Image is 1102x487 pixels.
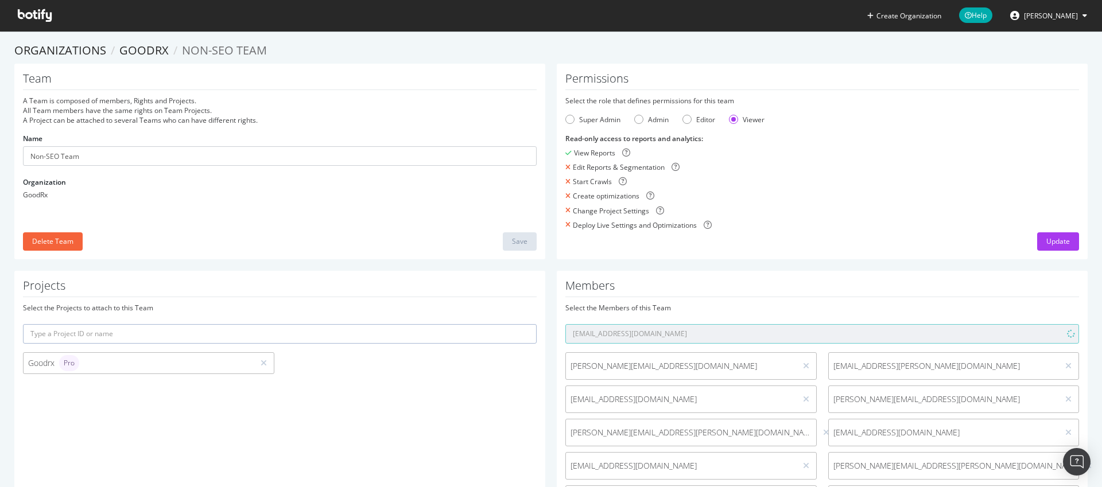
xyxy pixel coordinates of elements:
span: [PERSON_NAME][EMAIL_ADDRESS][PERSON_NAME][DOMAIN_NAME] [833,460,1074,472]
div: Editor [696,115,715,124]
span: [PERSON_NAME][EMAIL_ADDRESS][PERSON_NAME][DOMAIN_NAME] [571,427,812,438]
div: Viewer [743,115,765,124]
div: Select the Projects to attach to this Team [23,303,537,313]
div: Goodrx [28,355,249,371]
div: Viewer [729,115,765,124]
div: GoodRx [23,190,537,200]
button: Delete Team [23,232,83,251]
h1: Permissions [565,72,1079,90]
label: Name [23,134,42,143]
span: [EMAIL_ADDRESS][DOMAIN_NAME] [571,394,791,405]
span: [EMAIL_ADDRESS][DOMAIN_NAME] [833,427,1054,438]
button: [PERSON_NAME] [1001,6,1096,25]
input: Name [23,146,537,166]
button: Update [1037,232,1079,251]
h1: Projects [23,279,537,297]
div: Delete Team [32,236,73,246]
h1: Members [565,279,1079,297]
a: Organizations [14,42,106,58]
div: A Team is composed of members, Rights and Projects. All Team members have the same rights on Team... [23,96,537,125]
span: [PERSON_NAME][EMAIL_ADDRESS][DOMAIN_NAME] [571,360,791,372]
div: Read-only access to reports and analytics : [565,134,1079,143]
span: [EMAIL_ADDRESS][PERSON_NAME][DOMAIN_NAME] [833,360,1054,372]
div: Open Intercom Messenger [1063,448,1091,476]
span: Help [959,7,992,23]
h1: Team [23,72,537,90]
div: Deploy Live Settings and Optimizations [573,220,697,230]
ol: breadcrumbs [14,42,1088,59]
div: Edit Reports & Segmentation [573,162,665,172]
button: Create Organization [867,10,942,21]
div: Update [1046,236,1070,246]
div: Change Project Settings [573,206,649,216]
div: Save [512,236,527,246]
div: brand label [59,355,79,371]
div: Admin [648,115,669,124]
div: Select the role that defines permissions for this team [565,96,1079,106]
div: Create optimizations [573,191,639,201]
button: Save [503,232,537,251]
label: Organization [23,177,66,187]
span: Pro [64,360,75,367]
div: Select the Members of this Team [565,303,1079,313]
div: Editor [682,115,715,124]
span: Non-SEO Team [182,42,267,58]
div: Super Admin [565,115,620,124]
div: Admin [634,115,669,124]
input: Type a user email [565,324,1079,344]
span: [EMAIL_ADDRESS][DOMAIN_NAME] [571,460,791,472]
span: [PERSON_NAME][EMAIL_ADDRESS][DOMAIN_NAME] [833,394,1054,405]
div: Super Admin [579,115,620,124]
a: GoodRx [119,42,169,58]
input: Type a Project ID or name [23,324,537,344]
div: View Reports [574,148,615,158]
span: Jacob Hurwith [1024,11,1078,21]
div: Start Crawls [573,177,612,186]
